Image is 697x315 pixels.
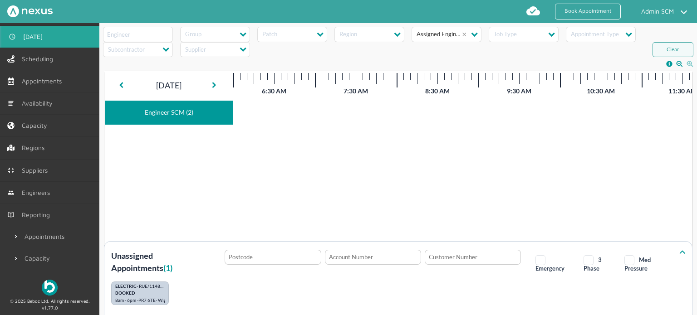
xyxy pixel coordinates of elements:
span: Capacity [25,255,54,262]
img: Nexus [7,5,53,17]
div: 8:30 AM [397,87,478,95]
div: 6:30 AM [233,87,315,95]
span: Appointments [25,233,68,240]
img: md-cloud-done.svg [526,4,540,18]
span: Regions [22,144,48,151]
label: Med Pressure [624,256,651,272]
span: 8am - 6pm - [115,298,138,303]
img: md-book.svg [7,211,15,218]
input: Account Number [325,250,421,265]
a: Appointments [7,226,99,247]
img: md-contract.svg [7,167,15,174]
span: ELECTRIC [115,283,137,289]
div: Engineer SCM (2) [108,104,229,121]
img: Beboc Logo [42,280,58,296]
span: Appointments [22,78,65,85]
span: Clear all [462,30,470,39]
a: Availability [7,269,99,291]
img: md-time.svg [9,33,16,40]
div: Appointment Type [569,31,619,40]
a: Capacity [7,247,99,269]
input: Engineer [103,27,173,42]
div: 10:30 AM [560,87,642,95]
a: Book Appointment [555,4,621,19]
span: Capacity [22,122,51,129]
input: Customer Number [425,250,521,265]
input: Postcode [225,250,321,265]
img: capacity-left-menu.svg [7,122,15,129]
p: - RUE/114871 [115,284,164,291]
img: regions.left-menu.svg [7,144,15,151]
span: Suppliers [22,167,51,174]
span: Reporting [22,211,54,218]
span: PR7 6TE [138,298,156,303]
span: Availability [22,100,56,107]
span: - Wigan & Chorley [156,298,192,303]
label: Emergency [535,256,564,272]
span: Engineers [22,189,54,196]
a: Zoom out the view for a 60m resolution [676,61,683,67]
img: appointments-left-menu.svg [7,78,15,85]
label: 3 Phase [584,256,602,272]
h3: [DATE] [156,73,182,98]
img: md-list.svg [7,100,15,107]
img: scheduling-left-menu.svg [7,55,15,63]
span: BOOKED [115,290,135,296]
span: Scheduling [22,55,57,63]
span: ( ) [163,263,172,273]
span: [DATE] [23,33,46,40]
a: Zoom in the view for a 15m resolution [687,61,693,67]
span: 1 [166,263,170,273]
div: 7:30 AM [315,87,397,95]
a: Clear [653,42,693,57]
div: Job Type [492,31,517,40]
img: md-people.svg [7,189,15,196]
label: Unassigned Appointments [111,250,210,278]
div: 9:30 AM [478,87,560,95]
